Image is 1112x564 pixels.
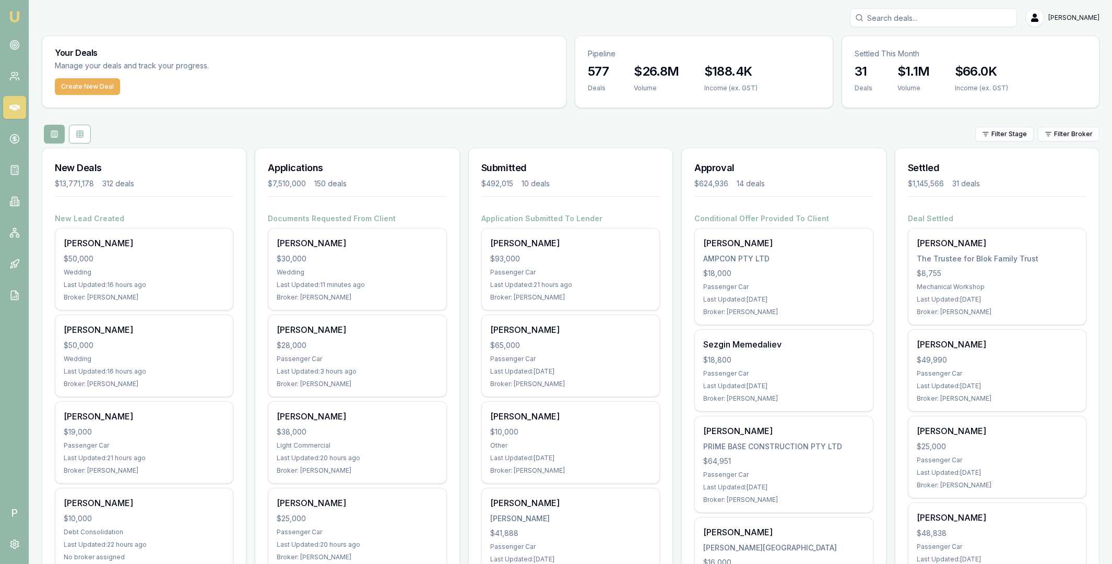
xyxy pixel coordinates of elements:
[703,456,864,466] div: $64,951
[703,425,864,437] div: [PERSON_NAME]
[917,425,1078,437] div: [PERSON_NAME]
[277,380,437,388] div: Broker: [PERSON_NAME]
[703,441,864,452] div: PRIME BASE CONSTRUCTION PTY LTD
[64,441,224,450] div: Passenger Car
[737,178,765,189] div: 14 deals
[481,161,660,175] h3: Submitted
[703,237,864,249] div: [PERSON_NAME]
[703,382,864,390] div: Last Updated: [DATE]
[277,513,437,524] div: $25,000
[855,84,872,92] div: Deals
[522,178,550,189] div: 10 deals
[3,501,26,524] span: P
[490,254,651,264] div: $93,000
[64,268,224,277] div: Wedding
[703,254,864,264] div: AMPCON PTY LTD
[917,295,1078,304] div: Last Updated: [DATE]
[64,323,224,336] div: [PERSON_NAME]
[917,456,1078,464] div: Passenger Car
[490,355,651,363] div: Passenger Car
[917,308,1078,316] div: Broker: [PERSON_NAME]
[490,380,651,388] div: Broker: [PERSON_NAME]
[703,338,864,351] div: Sezgin Memedaliev
[917,394,1078,403] div: Broker: [PERSON_NAME]
[277,541,437,549] div: Last Updated: 20 hours ago
[588,49,820,59] p: Pipeline
[490,340,651,351] div: $65,000
[64,281,224,289] div: Last Updated: 16 hours ago
[481,178,513,189] div: $492,015
[855,63,872,80] h3: 31
[55,49,553,57] h3: Your Deals
[55,161,233,175] h3: New Deals
[490,268,651,277] div: Passenger Car
[8,10,21,23] img: emu-icon-u.png
[64,497,224,509] div: [PERSON_NAME]
[490,454,651,462] div: Last Updated: [DATE]
[268,213,446,224] h4: Documents Requested From Client
[703,283,864,291] div: Passenger Car
[1048,14,1099,22] span: [PERSON_NAME]
[917,543,1078,551] div: Passenger Car
[490,528,651,538] div: $41,888
[490,513,651,524] div: [PERSON_NAME]
[481,213,660,224] h4: Application Submitted To Lender
[917,382,1078,390] div: Last Updated: [DATE]
[855,49,1087,59] p: Settled This Month
[490,281,651,289] div: Last Updated: 21 hours ago
[64,427,224,437] div: $19,000
[917,555,1078,563] div: Last Updated: [DATE]
[268,178,306,189] div: $7,510,000
[955,63,1008,80] h3: $66.0K
[694,213,873,224] h4: Conditional Offer Provided To Client
[704,84,758,92] div: Income (ex. GST)
[703,355,864,365] div: $18,800
[588,63,609,80] h3: 577
[955,84,1008,92] div: Income (ex. GST)
[277,237,437,249] div: [PERSON_NAME]
[917,338,1078,351] div: [PERSON_NAME]
[703,526,864,538] div: [PERSON_NAME]
[703,394,864,403] div: Broker: [PERSON_NAME]
[850,8,1017,27] input: Search deals
[277,528,437,536] div: Passenger Car
[277,553,437,561] div: Broker: [PERSON_NAME]
[917,254,1078,264] div: The Trustee for Blok Family Trust
[908,213,1086,224] h4: Deal Settled
[277,367,437,376] div: Last Updated: 3 hours ago
[991,130,1027,138] span: Filter Stage
[897,63,930,80] h3: $1.1M
[703,268,864,279] div: $18,000
[64,293,224,302] div: Broker: [PERSON_NAME]
[694,178,728,189] div: $624,936
[703,543,864,553] div: [PERSON_NAME][GEOGRAPHIC_DATA]
[917,355,1078,365] div: $49,990
[64,528,224,536] div: Debt Consolidation
[917,511,1078,524] div: [PERSON_NAME]
[490,293,651,302] div: Broker: [PERSON_NAME]
[64,541,224,549] div: Last Updated: 22 hours ago
[55,78,120,95] button: Create New Deal
[64,513,224,524] div: $10,000
[277,427,437,437] div: $38,000
[268,161,446,175] h3: Applications
[277,254,437,264] div: $30,000
[908,161,1086,175] h3: Settled
[917,469,1078,477] div: Last Updated: [DATE]
[64,355,224,363] div: Wedding
[917,441,1078,452] div: $25,000
[897,84,930,92] div: Volume
[277,268,437,277] div: Wedding
[703,295,864,304] div: Last Updated: [DATE]
[490,441,651,450] div: Other
[703,496,864,504] div: Broker: [PERSON_NAME]
[704,63,758,80] h3: $188.4K
[64,454,224,462] div: Last Updated: 21 hours ago
[917,369,1078,378] div: Passenger Car
[64,237,224,249] div: [PERSON_NAME]
[1054,130,1093,138] span: Filter Broker
[55,178,94,189] div: $13,771,178
[490,410,651,423] div: [PERSON_NAME]
[1038,127,1099,141] button: Filter Broker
